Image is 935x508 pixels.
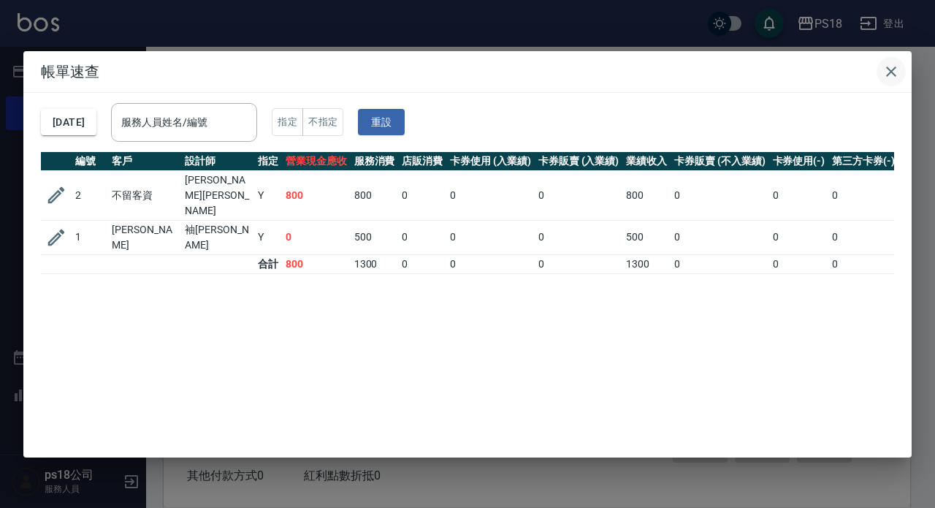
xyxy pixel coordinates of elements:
[108,152,181,171] th: 客戶
[282,152,351,171] th: 營業現金應收
[181,152,254,171] th: 設計師
[671,254,768,273] td: 0
[358,109,405,136] button: 重設
[254,152,282,171] th: 指定
[282,254,351,273] td: 800
[671,220,768,254] td: 0
[302,108,343,137] button: 不指定
[181,170,254,220] td: [PERSON_NAME][PERSON_NAME]
[769,220,829,254] td: 0
[446,170,535,220] td: 0
[535,170,623,220] td: 0
[535,254,623,273] td: 0
[671,170,768,220] td: 0
[72,220,108,254] td: 1
[72,152,108,171] th: 編號
[181,220,254,254] td: 袖[PERSON_NAME]
[351,220,399,254] td: 500
[108,170,181,220] td: 不留客資
[535,220,623,254] td: 0
[446,152,535,171] th: 卡券使用 (入業績)
[622,170,671,220] td: 800
[828,152,898,171] th: 第三方卡券(-)
[622,220,671,254] td: 500
[398,152,446,171] th: 店販消費
[398,254,446,273] td: 0
[41,109,96,136] button: [DATE]
[72,170,108,220] td: 2
[23,51,912,92] h2: 帳單速查
[769,152,829,171] th: 卡券使用(-)
[535,152,623,171] th: 卡券販賣 (入業績)
[272,108,303,137] button: 指定
[769,170,829,220] td: 0
[769,254,829,273] td: 0
[398,220,446,254] td: 0
[671,152,768,171] th: 卡券販賣 (不入業績)
[254,220,282,254] td: Y
[282,220,351,254] td: 0
[398,170,446,220] td: 0
[108,220,181,254] td: [PERSON_NAME]
[446,254,535,273] td: 0
[828,220,898,254] td: 0
[351,170,399,220] td: 800
[828,170,898,220] td: 0
[622,152,671,171] th: 業績收入
[282,170,351,220] td: 800
[254,170,282,220] td: Y
[351,152,399,171] th: 服務消費
[828,254,898,273] td: 0
[622,254,671,273] td: 1300
[446,220,535,254] td: 0
[351,254,399,273] td: 1300
[254,254,282,273] td: 合計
